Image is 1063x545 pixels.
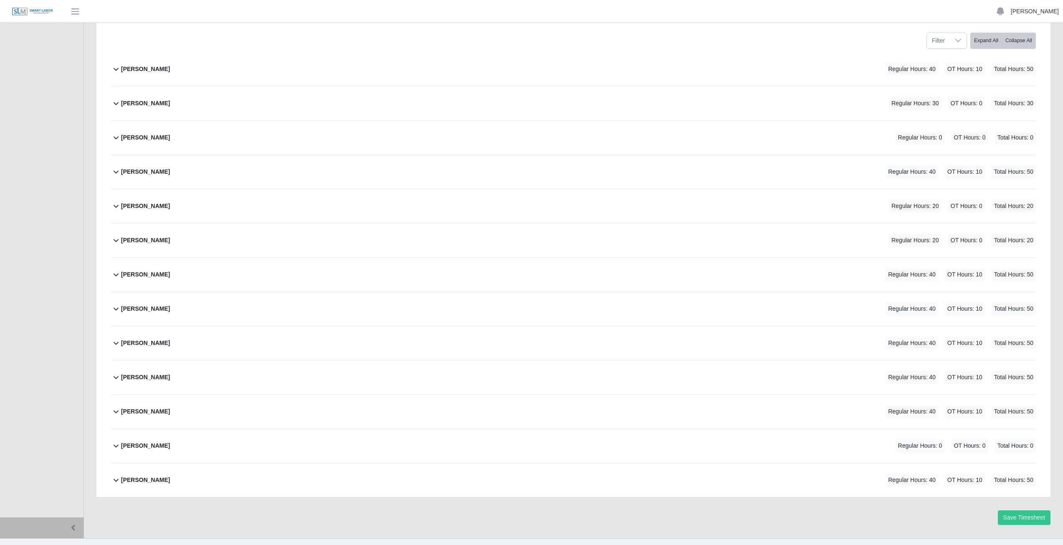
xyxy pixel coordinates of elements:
span: Total Hours: 30 [992,96,1036,110]
span: Regular Hours: 0 [896,439,945,453]
a: [PERSON_NAME] [1011,7,1059,16]
span: OT Hours: 10 [945,405,985,418]
button: [PERSON_NAME] Regular Hours: 40 OT Hours: 10 Total Hours: 50 [111,395,1036,428]
button: [PERSON_NAME] Regular Hours: 40 OT Hours: 10 Total Hours: 50 [111,258,1036,292]
span: Regular Hours: 40 [885,165,938,179]
span: Regular Hours: 0 [896,131,945,144]
span: Total Hours: 50 [992,268,1036,281]
button: [PERSON_NAME] Regular Hours: 40 OT Hours: 10 Total Hours: 50 [111,292,1036,326]
b: [PERSON_NAME] [121,65,170,74]
b: [PERSON_NAME] [121,407,170,416]
span: Regular Hours: 40 [885,405,938,418]
b: [PERSON_NAME] [121,441,170,450]
span: OT Hours: 0 [948,233,985,247]
button: [PERSON_NAME] Regular Hours: 20 OT Hours: 0 Total Hours: 20 [111,223,1036,257]
span: OT Hours: 10 [945,473,985,487]
button: Expand All [970,33,1002,49]
button: [PERSON_NAME] Regular Hours: 0 OT Hours: 0 Total Hours: 0 [111,429,1036,463]
span: Regular Hours: 40 [885,473,938,487]
span: Total Hours: 50 [992,370,1036,384]
span: Regular Hours: 20 [889,199,941,213]
div: bulk actions [970,33,1036,49]
span: Regular Hours: 30 [889,96,941,110]
span: Total Hours: 50 [992,473,1036,487]
span: Total Hours: 0 [995,131,1036,144]
b: [PERSON_NAME] [121,476,170,484]
span: Total Hours: 50 [992,405,1036,418]
b: [PERSON_NAME] [121,99,170,108]
span: OT Hours: 10 [945,336,985,350]
b: [PERSON_NAME] [121,270,170,279]
span: Regular Hours: 40 [885,336,938,350]
b: [PERSON_NAME] [121,373,170,382]
span: Regular Hours: 40 [885,302,938,316]
span: OT Hours: 0 [951,439,988,453]
button: [PERSON_NAME] Regular Hours: 40 OT Hours: 10 Total Hours: 50 [111,155,1036,189]
button: [PERSON_NAME] Regular Hours: 40 OT Hours: 10 Total Hours: 50 [111,326,1036,360]
span: Total Hours: 20 [992,233,1036,247]
button: [PERSON_NAME] Regular Hours: 40 OT Hours: 10 Total Hours: 50 [111,463,1036,497]
b: [PERSON_NAME] [121,167,170,176]
span: OT Hours: 10 [945,268,985,281]
button: [PERSON_NAME] Regular Hours: 20 OT Hours: 0 Total Hours: 20 [111,189,1036,223]
button: [PERSON_NAME] Regular Hours: 0 OT Hours: 0 Total Hours: 0 [111,121,1036,155]
span: Total Hours: 0 [995,439,1036,453]
span: OT Hours: 0 [948,96,985,110]
button: [PERSON_NAME] Regular Hours: 40 OT Hours: 10 Total Hours: 50 [111,360,1036,394]
span: OT Hours: 10 [945,62,985,76]
span: OT Hours: 10 [945,302,985,316]
span: Regular Hours: 20 [889,233,941,247]
span: OT Hours: 0 [948,199,985,213]
span: Regular Hours: 40 [885,268,938,281]
button: Collapse All [1002,33,1036,49]
span: Total Hours: 20 [992,199,1036,213]
span: Total Hours: 50 [992,165,1036,179]
b: [PERSON_NAME] [121,236,170,245]
span: Total Hours: 50 [992,302,1036,316]
span: Total Hours: 50 [992,336,1036,350]
b: [PERSON_NAME] [121,339,170,347]
span: Filter [927,33,950,48]
b: [PERSON_NAME] [121,202,170,210]
span: OT Hours: 0 [951,131,988,144]
img: SLM Logo [12,7,53,16]
span: OT Hours: 10 [945,165,985,179]
span: Total Hours: 50 [992,62,1036,76]
b: [PERSON_NAME] [121,133,170,142]
span: OT Hours: 10 [945,370,985,384]
button: [PERSON_NAME] Regular Hours: 30 OT Hours: 0 Total Hours: 30 [111,86,1036,120]
button: Save Timesheet [998,510,1050,525]
span: Regular Hours: 40 [885,370,938,384]
span: Regular Hours: 40 [885,62,938,76]
b: [PERSON_NAME] [121,304,170,313]
button: [PERSON_NAME] Regular Hours: 40 OT Hours: 10 Total Hours: 50 [111,52,1036,86]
